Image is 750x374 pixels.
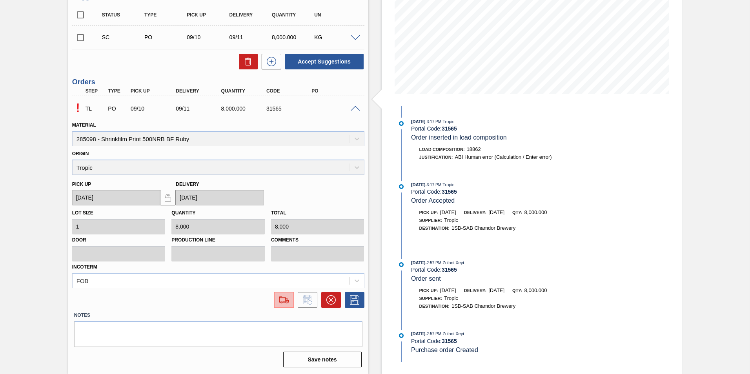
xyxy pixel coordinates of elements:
[72,122,96,128] label: Material
[488,209,504,215] span: [DATE]
[426,261,442,265] span: - 2:57 PM
[129,88,179,94] div: Pick up
[442,189,457,195] strong: 31565
[411,347,478,353] span: Purchase order Created
[419,147,465,152] span: Load Composition :
[411,197,455,204] span: Order Accepted
[399,184,404,189] img: atual
[411,260,425,265] span: [DATE]
[419,218,442,223] span: Supplier:
[488,287,504,293] span: [DATE]
[444,217,458,223] span: Tropic
[341,292,364,308] div: Save Order
[442,267,457,273] strong: 31565
[411,134,507,141] span: Order inserted in load composition
[467,146,481,152] span: 18862
[281,53,364,70] div: Accept Suggestions
[270,292,294,308] div: Go to Load Composition
[74,310,362,321] label: Notes
[512,210,522,215] span: Qty:
[264,88,315,94] div: Code
[185,34,232,40] div: 09/10/2025
[411,338,597,344] div: Portal Code:
[440,209,456,215] span: [DATE]
[399,262,404,267] img: atual
[312,34,360,40] div: KG
[441,119,454,124] span: : Tropic
[464,288,486,293] span: Delivery:
[86,105,105,112] p: TL
[442,338,457,344] strong: 31565
[464,210,486,215] span: Delivery:
[524,209,547,215] span: 8,000.000
[512,288,522,293] span: Qty:
[72,264,97,270] label: Incoterm
[171,210,195,216] label: Quantity
[411,182,425,187] span: [DATE]
[106,105,129,112] div: Purchase order
[72,182,91,187] label: Pick up
[129,105,179,112] div: 09/10/2025
[309,88,360,94] div: PO
[160,190,176,205] button: locked
[228,12,275,18] div: Delivery
[270,12,317,18] div: Quantity
[106,88,129,94] div: Type
[312,12,360,18] div: UN
[441,260,464,265] span: : Zolani Xeyi
[174,88,224,94] div: Delivery
[419,210,438,215] span: Pick up:
[426,183,442,187] span: - 3:17 PM
[411,331,425,336] span: [DATE]
[270,34,317,40] div: 8,000.000
[451,303,515,309] span: 1SB-SAB Chamdor Brewery
[399,121,404,126] img: atual
[258,54,281,69] div: New suggestion
[419,155,453,160] span: Justification:
[264,105,315,112] div: 31565
[72,190,160,205] input: mm/dd/yyyy
[76,277,89,284] div: FOB
[455,154,552,160] span: ABI Human error (Calculation / Enter error)
[419,288,438,293] span: Pick up:
[426,120,442,124] span: - 3:17 PM
[411,275,441,282] span: Order sent
[411,267,597,273] div: Portal Code:
[271,210,286,216] label: Total
[163,193,173,202] img: locked
[294,292,317,308] div: Inform order change
[440,287,456,293] span: [DATE]
[185,12,232,18] div: Pick up
[451,225,515,231] span: 1SB-SAB Chamdor Brewery
[142,34,190,40] div: Purchase order
[171,234,265,246] label: Production Line
[219,105,270,112] div: 8,000.000
[524,287,547,293] span: 8,000.000
[285,54,364,69] button: Accept Suggestions
[271,234,364,246] label: Comments
[426,332,442,336] span: - 2:57 PM
[84,100,107,117] div: Trading Load Composition
[283,352,362,367] button: Save notes
[100,12,147,18] div: Status
[176,190,264,205] input: mm/dd/yyyy
[235,54,258,69] div: Delete Suggestions
[419,226,450,231] span: Destination:
[84,88,107,94] div: Step
[317,292,341,308] div: Cancel Order
[72,234,166,246] label: Door
[72,210,93,216] label: Lot size
[399,333,404,338] img: atual
[142,12,190,18] div: Type
[444,295,458,301] span: Tropic
[219,88,270,94] div: Quantity
[411,125,597,132] div: Portal Code:
[441,182,454,187] span: : Tropic
[174,105,224,112] div: 09/11/2025
[419,296,442,301] span: Supplier:
[419,304,450,309] span: Destination:
[100,34,147,40] div: Suggestion Created
[176,182,199,187] label: Delivery
[442,125,457,132] strong: 31565
[72,151,89,156] label: Origin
